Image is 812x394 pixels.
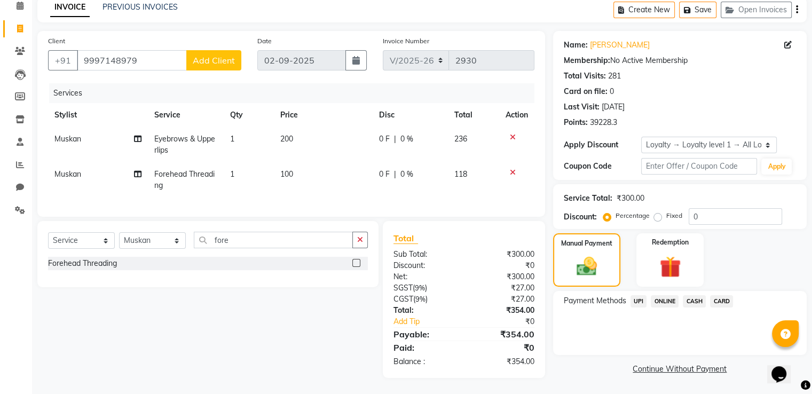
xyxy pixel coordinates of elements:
span: Eyebrows & Upperlips [154,134,215,155]
span: 236 [454,134,467,144]
a: PREVIOUS INVOICES [103,2,178,12]
a: Add Tip [385,316,477,327]
th: Stylist [48,103,148,127]
div: Membership: [564,55,610,66]
div: Discount: [564,211,597,223]
span: Forehead Threading [154,169,215,190]
button: Add Client [186,50,241,70]
span: 0 % [400,169,413,180]
input: Search or Scan [194,232,353,248]
span: SGST [393,283,413,293]
div: 39228.3 [590,117,617,128]
img: _gift.svg [653,254,688,280]
span: Payment Methods [564,295,626,306]
div: ( ) [385,294,464,305]
span: | [394,133,396,145]
label: Manual Payment [561,239,612,248]
div: Total: [385,305,464,316]
div: Services [49,83,542,103]
div: ₹300.00 [464,249,542,260]
th: Disc [373,103,448,127]
img: _cash.svg [570,255,603,278]
th: Qty [224,103,274,127]
div: Sub Total: [385,249,464,260]
th: Action [499,103,534,127]
div: ₹300.00 [464,271,542,282]
span: Muskan [54,169,81,179]
div: Points: [564,117,588,128]
label: Percentage [616,211,650,220]
button: Save [679,2,716,18]
button: Create New [613,2,675,18]
button: Open Invoices [721,2,792,18]
span: Total [393,233,418,244]
div: No Active Membership [564,55,796,66]
input: Enter Offer / Coupon Code [641,158,758,175]
span: CASH [683,295,706,308]
span: 1 [230,169,234,179]
div: ₹354.00 [464,356,542,367]
span: CARD [710,295,733,308]
span: 9% [415,295,425,303]
iframe: chat widget [767,351,801,383]
a: [PERSON_NAME] [590,40,650,51]
span: 100 [280,169,293,179]
div: Name: [564,40,588,51]
div: Coupon Code [564,161,641,172]
div: ₹0 [464,260,542,271]
div: Payable: [385,328,464,341]
span: 0 F [379,169,390,180]
span: 0 % [400,133,413,145]
div: Service Total: [564,193,612,204]
span: | [394,169,396,180]
div: Apply Discount [564,139,641,151]
button: +91 [48,50,78,70]
span: 9% [415,283,425,292]
div: Paid: [385,341,464,354]
label: Redemption [652,238,689,247]
div: Last Visit: [564,101,600,113]
div: Forehead Threading [48,258,117,269]
span: 118 [454,169,467,179]
label: Client [48,36,65,46]
input: Search by Name/Mobile/Email/Code [77,50,187,70]
div: Net: [385,271,464,282]
div: 281 [608,70,621,82]
div: ₹354.00 [464,328,542,341]
span: 0 F [379,133,390,145]
span: 1 [230,134,234,144]
span: UPI [630,295,647,308]
label: Date [257,36,272,46]
div: ₹27.00 [464,294,542,305]
div: Discount: [385,260,464,271]
th: Total [448,103,499,127]
div: Total Visits: [564,70,606,82]
div: ₹0 [477,316,542,327]
span: Muskan [54,134,81,144]
div: ₹354.00 [464,305,542,316]
th: Service [148,103,224,127]
span: Add Client [193,55,235,66]
label: Invoice Number [383,36,429,46]
span: ONLINE [651,295,679,308]
a: Continue Without Payment [555,364,805,375]
span: 200 [280,134,293,144]
div: Balance : [385,356,464,367]
div: ₹0 [464,341,542,354]
div: ( ) [385,282,464,294]
span: CGST [393,294,413,304]
div: 0 [610,86,614,97]
div: ₹300.00 [617,193,644,204]
div: [DATE] [602,101,625,113]
div: Card on file: [564,86,608,97]
button: Apply [761,159,792,175]
div: ₹27.00 [464,282,542,294]
label: Fixed [666,211,682,220]
th: Price [274,103,373,127]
